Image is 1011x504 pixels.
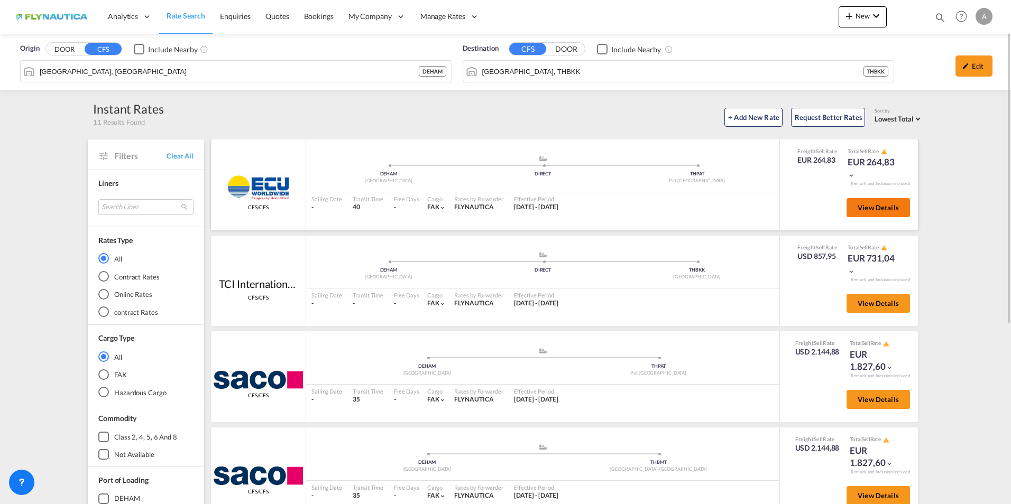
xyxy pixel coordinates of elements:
[791,108,865,127] button: Request Better Rates
[85,43,122,55] button: CFS
[848,244,900,252] div: Total Rate
[862,436,870,442] span: Sell
[394,387,419,395] div: Free Days
[167,151,194,161] span: Clear All
[98,387,194,398] md-radio-button: Hazardous Cargo
[226,174,291,201] img: ECU Worldwide
[311,459,543,466] div: DEHAM
[514,491,559,500] div: 01 Oct 2024 - 31 Oct 2025
[265,12,289,21] span: Quotes
[514,387,559,395] div: Effective Period
[816,148,825,154] span: Sell
[311,370,543,377] div: [GEOGRAPHIC_DATA]
[514,395,559,403] span: [DATE] - [DATE]
[219,276,298,291] div: TCI International Logistics
[93,117,144,127] span: 11 Results Found
[439,492,446,500] md-icon: icon-chevron-down
[509,43,546,55] button: CFS
[620,274,774,281] div: [GEOGRAPHIC_DATA]
[427,387,447,395] div: Cargo
[952,7,970,25] span: Help
[620,171,774,178] div: THPAT
[40,63,419,79] input: Search by Port
[311,466,543,473] div: [GEOGRAPHIC_DATA]
[311,299,342,308] div: -
[952,7,976,26] div: Help
[463,43,499,54] span: Destination
[454,203,503,212] div: FLYNAUTICA
[420,11,465,22] span: Manage Rates
[880,147,887,155] button: icon-alert
[848,268,855,275] md-icon: icon-chevron-down
[816,244,825,250] span: Sell
[98,271,194,282] md-radio-button: Contract Rates
[98,307,194,318] md-radio-button: contract Rates
[537,444,549,450] md-icon: assets/icons/custom/ship-fill.svg
[537,252,549,257] md-icon: assets/icons/custom/ship-fill.svg
[843,181,918,186] div: Remark and Inclusion included
[847,198,910,217] button: View Details
[454,299,493,307] span: FLYNAUTICA
[311,395,342,404] div: -
[795,443,840,453] div: USD 2.144,88
[848,156,900,181] div: EUR 264,83
[98,351,194,362] md-radio-button: All
[881,148,887,155] md-icon: icon-alert
[98,253,194,264] md-radio-button: All
[620,178,774,184] div: Pat [GEOGRAPHIC_DATA]
[311,483,342,491] div: Sailing Date
[394,395,396,404] div: -
[962,62,969,70] md-icon: icon-pencil
[847,294,910,313] button: View Details
[311,171,466,178] div: DEHAM
[148,44,198,55] div: Include Nearby
[21,61,452,82] md-input-container: Hamburg, DEHAM
[353,291,383,299] div: Transit Time
[98,475,149,484] span: Port of Loading
[883,341,889,347] md-icon: icon-alert
[353,395,383,404] div: 35
[466,267,620,274] div: DIRECT
[114,450,154,459] div: not available
[537,156,549,161] md-icon: assets/icons/custom/ship-fill.svg
[543,459,775,466] div: THBMT
[514,299,559,307] span: [DATE] - [DATE]
[454,491,503,500] div: FLYNAUTICA
[955,55,992,77] div: icon-pencilEdit
[98,333,134,343] div: Cargo Type
[311,291,342,299] div: Sailing Date
[514,291,559,299] div: Effective Period
[848,147,900,156] div: Total Rate
[134,43,198,54] md-checkbox: Checkbox No Ink
[795,339,840,347] div: Freight Rate
[875,112,923,124] md-select: Select: Lowest Total
[427,195,447,203] div: Cargo
[311,178,466,184] div: [GEOGRAPHIC_DATA]
[98,493,194,504] md-checkbox: DEHAM
[843,12,883,20] span: New
[16,5,87,29] img: dbeec6a0202a11f0ab01a7e422f9ff92.png
[427,291,447,299] div: Cargo
[311,363,543,370] div: DEHAM
[348,11,392,22] span: My Company
[353,387,383,395] div: Transit Time
[353,203,383,212] div: 40
[311,387,342,395] div: Sailing Date
[98,369,194,380] md-radio-button: FAK
[862,340,870,346] span: Sell
[311,274,466,281] div: [GEOGRAPHIC_DATA]
[427,203,439,211] span: FAK
[439,300,446,307] md-icon: icon-chevron-down
[795,435,840,443] div: Freight Rate
[850,444,903,470] div: EUR 1.827,60
[353,195,383,203] div: Transit Time
[514,195,559,203] div: Effective Period
[858,395,899,404] span: View Details
[454,387,503,395] div: Rates by Forwarder
[976,8,992,25] div: A
[248,488,269,495] span: CFS/CFS
[797,155,837,165] div: EUR 264,83
[797,244,837,251] div: Freight Rate
[514,483,559,491] div: Effective Period
[850,435,903,444] div: Total Rate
